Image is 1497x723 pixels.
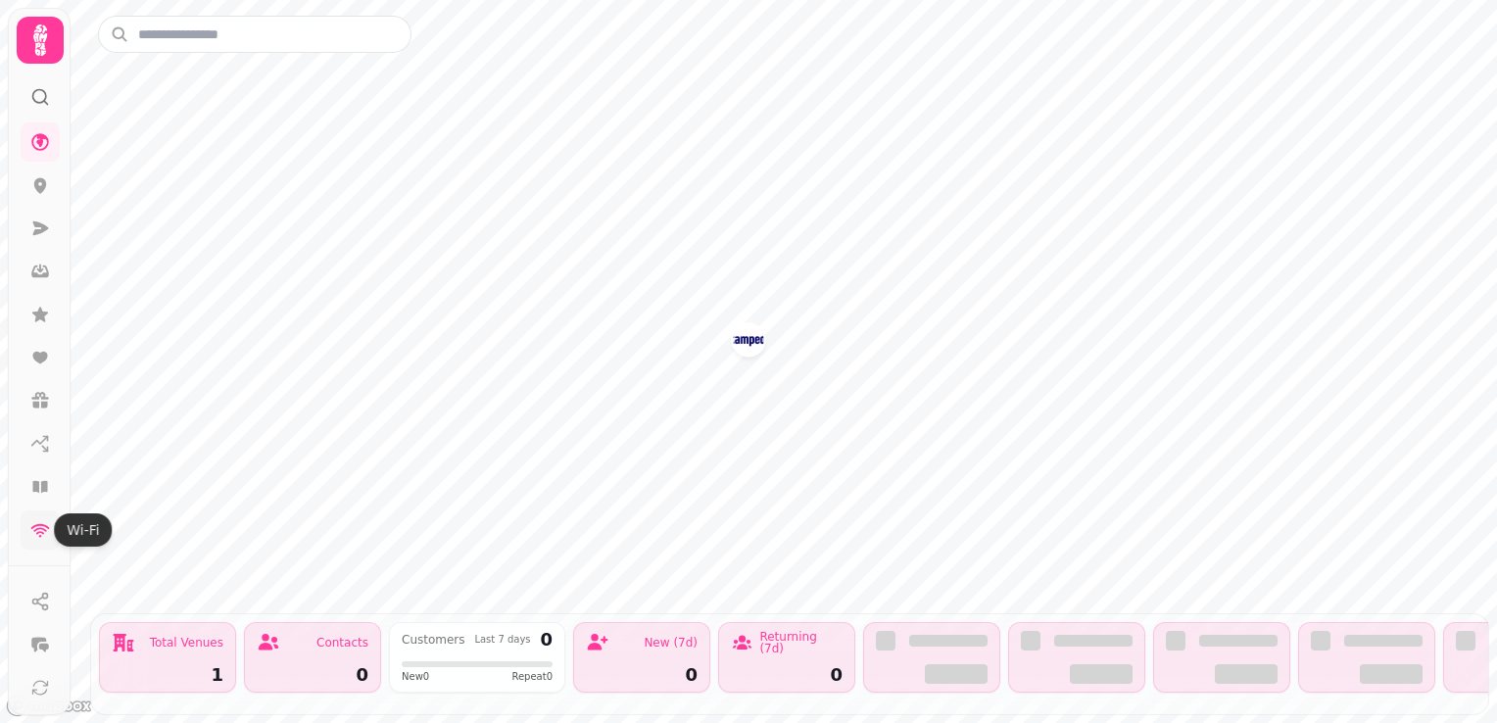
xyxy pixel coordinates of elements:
div: Contacts [316,637,368,649]
div: Map marker [733,324,764,361]
div: Wi-Fi [54,513,112,547]
button: The Law [733,324,764,356]
div: 0 [540,631,553,649]
div: 0 [257,666,368,684]
span: New 0 [402,669,429,684]
div: Returning (7d) [759,631,843,654]
div: 0 [586,666,698,684]
div: 1 [112,666,223,684]
span: Repeat 0 [511,669,553,684]
div: 0 [731,666,843,684]
div: Last 7 days [474,635,530,645]
div: Customers [402,634,465,646]
div: Total Venues [150,637,223,649]
div: New (7d) [644,637,698,649]
a: Mapbox logo [6,695,92,717]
